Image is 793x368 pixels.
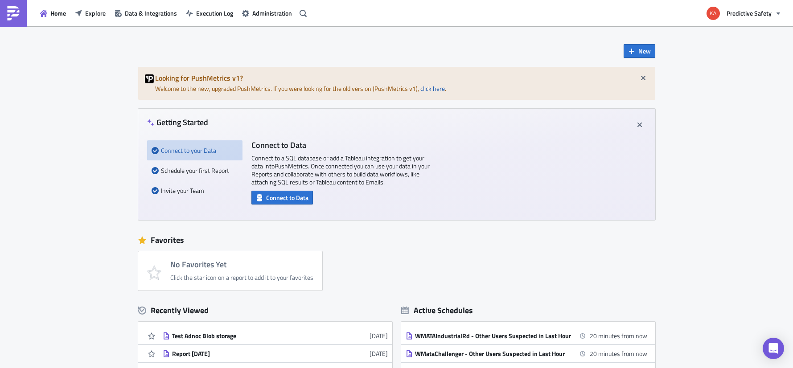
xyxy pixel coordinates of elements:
[138,304,392,317] div: Recently Viewed
[415,350,571,358] div: WMataChallenger - Other Users Suspected in Last Hour
[701,4,786,23] button: Predictive Safety
[196,8,233,18] span: Execution Log
[727,8,772,18] span: Predictive Safety
[401,305,473,315] div: Active Schedules
[172,332,328,340] div: Test Adnoc Blob storage
[238,6,296,20] button: Administration
[420,84,445,93] a: click here
[638,46,651,56] span: New
[406,327,647,344] a: WMATAIndustrialRd - Other Users Suspected in Last Hour20 minutes from now
[110,6,181,20] button: Data & Integrations
[6,6,21,20] img: PushMetrics
[170,274,313,282] div: Click the star icon on a report to add it to your favorites
[172,350,328,358] div: Report [DATE]
[251,140,430,150] h4: Connect to Data
[155,74,649,82] h5: Looking for PushMetrics v1?
[138,67,655,100] div: Welcome to the new, upgraded PushMetrics. If you were looking for the old version (PushMetrics v1...
[251,192,313,201] a: Connect to Data
[406,345,647,362] a: WMataChallenger - Other Users Suspected in Last Hour20 minutes from now
[763,338,784,359] div: Open Intercom Messenger
[266,193,308,202] span: Connect to Data
[415,332,571,340] div: WMATAIndustrialRd - Other Users Suspected in Last Hour
[152,160,238,180] div: Schedule your first Report
[251,191,313,204] button: Connect to Data
[50,8,66,18] span: Home
[147,118,208,127] h4: Getting Started
[85,8,106,18] span: Explore
[181,6,238,20] button: Execution Log
[624,44,655,58] button: New
[706,6,721,21] img: Avatar
[152,140,238,160] div: Connect to your Data
[125,8,177,18] span: Data & Integrations
[163,345,388,362] a: Report [DATE][DATE]
[252,8,292,18] span: Administration
[36,6,70,20] button: Home
[590,349,647,358] time: 2025-10-08 08:00
[70,6,110,20] button: Explore
[251,154,430,186] p: Connect to a SQL database or add a Tableau integration to get your data into PushMetrics . Once c...
[370,331,388,340] time: 2025-10-06T18:33:23Z
[163,327,388,344] a: Test Adnoc Blob storage[DATE]
[138,233,655,247] div: Favorites
[152,180,238,200] div: Invite your Team
[170,260,313,269] h4: No Favorites Yet
[370,349,388,358] time: 2025-09-22T21:06:04Z
[590,331,647,340] time: 2025-10-08 08:00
